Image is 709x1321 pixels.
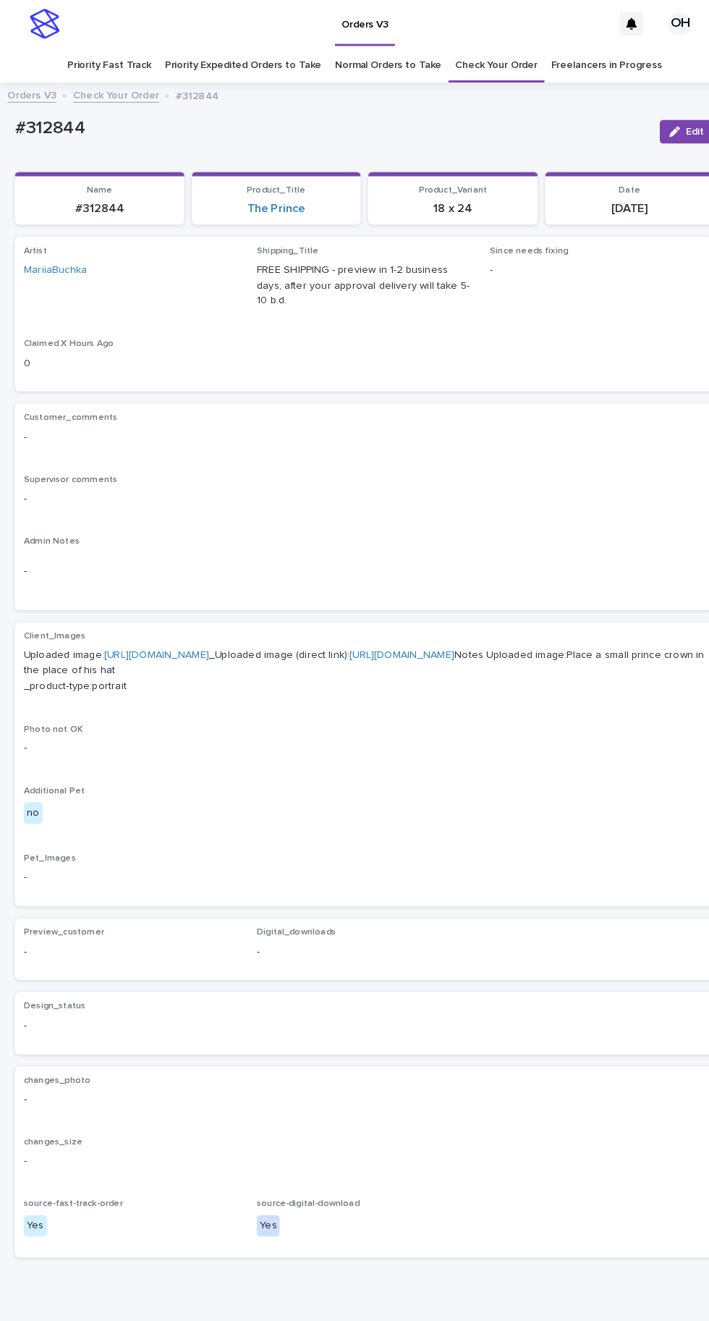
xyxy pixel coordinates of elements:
[23,196,171,210] p: #312844
[23,630,686,675] p: Uploaded image: _Uploaded image (direct link): Notes Uploaded image:Place a small prince crown in...
[23,1167,119,1176] span: source-fast-track-order
[23,1122,686,1137] p: -
[240,181,297,190] span: Product_Title
[71,83,155,100] a: Check Your Order
[23,974,83,983] span: Design_status
[29,9,58,38] img: stacker-logo-s-only.png
[160,46,313,80] a: Priority Expedited Orders to Take
[23,548,686,563] p: -
[23,705,80,714] span: Photo not OK
[23,240,46,248] span: Artist
[667,123,685,133] span: Edit
[23,523,77,531] span: Admin Notes
[23,1107,80,1115] span: changes_size
[23,256,85,271] a: MariiaBuchka
[23,402,114,410] span: Customer_comments
[23,831,74,840] span: Pet_Images
[101,632,203,642] a: [URL][DOMAIN_NAME]
[23,615,83,623] span: Client_Images
[650,12,673,35] div: OH
[23,330,111,339] span: Claimed X Hours Ago
[23,919,232,934] p: -
[23,720,686,735] p: -
[250,240,310,248] span: Shipping_Title
[23,478,686,493] p: -
[250,256,459,300] p: FREE SHIPPING - preview in 1-2 business days, after your approval delivery will take 5-10 b.d.
[23,418,686,433] p: -
[250,919,459,934] p: -
[23,1062,686,1077] p: -
[250,903,326,911] span: Digital_downloads
[171,84,213,100] p: #312844
[407,181,474,190] span: Product_Variant
[642,117,695,140] button: Edit
[539,196,687,210] p: [DATE]
[23,346,232,361] p: 0
[23,846,686,861] p: -
[23,990,232,1005] p: -
[65,46,147,80] a: Priority Fast Track
[340,632,442,642] a: [URL][DOMAIN_NAME]
[250,1167,349,1176] span: source-digital-download
[240,196,297,210] a: The Prince
[23,780,41,801] div: no
[23,463,114,471] span: Supervisor comments
[250,1182,272,1203] div: Yes
[326,46,430,80] a: Normal Orders to Take
[477,240,553,248] span: Since needs fixing
[23,1047,88,1055] span: changes_photo
[23,1182,46,1203] div: Yes
[23,903,101,911] span: Preview_customer
[7,83,55,100] a: Orders V3
[23,765,82,774] span: Additional Pet
[477,256,686,271] p: -
[84,181,109,190] span: Name
[443,46,523,80] a: Check Your Order
[602,181,623,190] span: Date
[536,46,644,80] a: Freelancers in Progress
[14,114,630,135] p: #312844
[367,196,514,210] p: 18 x 24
